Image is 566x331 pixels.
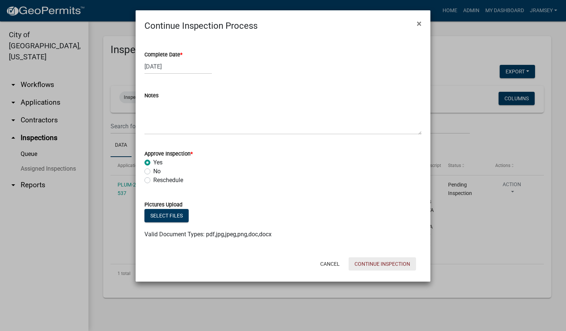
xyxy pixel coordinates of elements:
label: Yes [153,158,163,167]
button: Close [411,13,427,34]
label: Approve Inspection [144,151,193,157]
span: × [417,18,422,29]
h4: Continue Inspection Process [144,19,258,32]
button: Continue Inspection [349,257,416,271]
label: No [153,167,161,176]
button: Select files [144,209,189,222]
label: Complete Date [144,52,182,58]
span: Valid Document Types: pdf,jpg,jpeg,png,doc,docx [144,231,272,238]
button: Cancel [314,257,346,271]
label: Pictures Upload [144,202,182,208]
label: Reschedule [153,176,183,185]
input: mm/dd/yyyy [144,59,212,74]
label: Notes [144,93,158,98]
